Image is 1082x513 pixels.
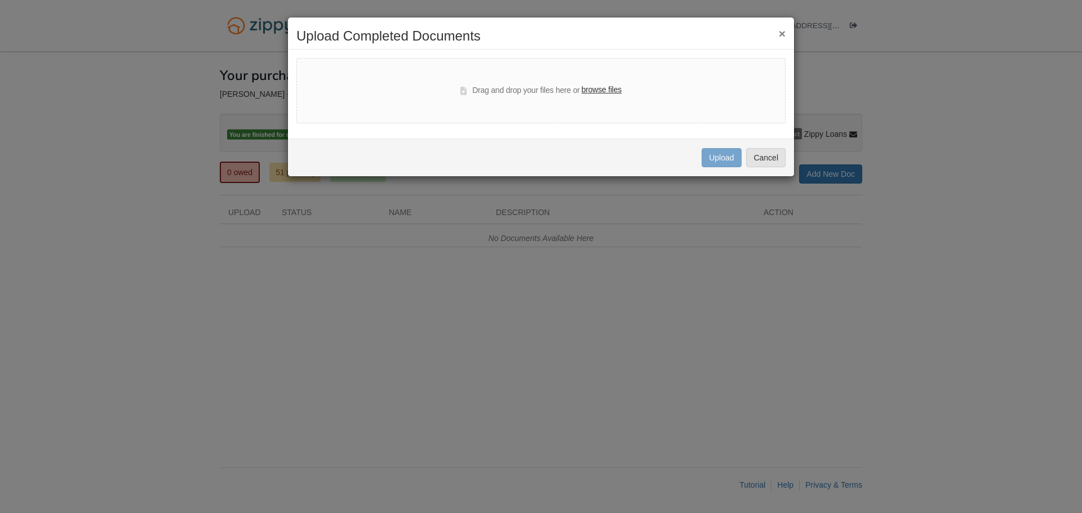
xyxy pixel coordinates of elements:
div: Drag and drop your files here or [460,84,622,97]
button: × [779,28,786,39]
button: Cancel [746,148,786,167]
label: browse files [582,84,622,96]
h2: Upload Completed Documents [296,29,786,43]
button: Upload [702,148,741,167]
